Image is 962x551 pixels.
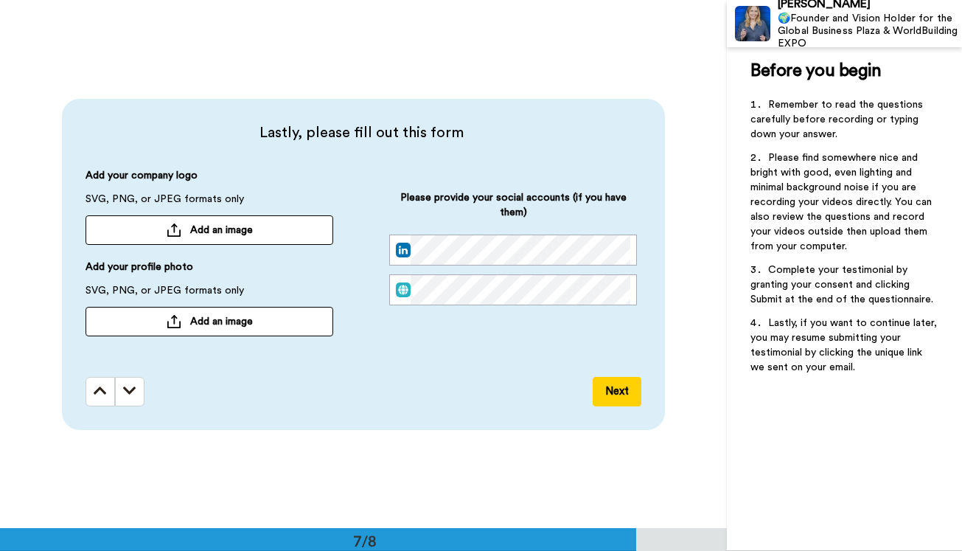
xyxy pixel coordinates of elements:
[190,223,253,238] span: Add an image
[86,122,637,143] span: Lastly, please fill out this form
[396,243,411,257] img: linked-in.png
[750,62,881,80] span: Before you begin
[778,13,961,49] div: 🌍Founder and Vision Holder for the Global Business Plaza & WorldBuilding EXPO
[750,318,940,372] span: Lastly, if you want to continue later, you may resume submitting your testimonial by clicking the...
[389,190,637,235] span: Please provide your social accounts (if you have them)
[86,168,198,192] span: Add your company logo
[735,6,770,41] img: Profile Image
[750,100,926,139] span: Remember to read the questions carefully before recording or typing down your answer.
[750,265,933,305] span: Complete your testimonial by granting your consent and clicking Submit at the end of the question...
[86,215,333,245] button: Add an image
[86,192,244,215] span: SVG, PNG, or JPEG formats only
[86,307,333,336] button: Add an image
[396,283,411,297] img: web.svg
[593,377,641,406] button: Next
[190,314,253,329] span: Add an image
[330,530,400,551] div: 7/8
[86,283,244,307] span: SVG, PNG, or JPEG formats only
[86,260,193,283] span: Add your profile photo
[750,153,935,252] span: Please find somewhere nice and bright with good, even lighting and minimal background noise if yo...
